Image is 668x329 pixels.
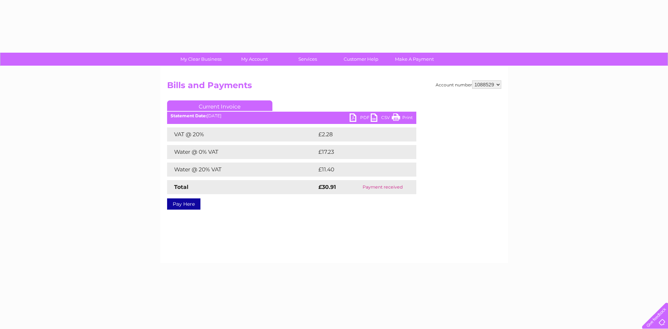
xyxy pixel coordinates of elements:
[385,53,443,66] a: Make A Payment
[317,127,400,142] td: £2.28
[167,113,416,118] div: [DATE]
[371,113,392,124] a: CSV
[436,80,501,89] div: Account number
[167,100,272,111] a: Current Invoice
[167,145,317,159] td: Water @ 0% VAT
[279,53,337,66] a: Services
[317,145,401,159] td: £17.23
[332,53,390,66] a: Customer Help
[349,180,416,194] td: Payment received
[174,184,189,190] strong: Total
[392,113,413,124] a: Print
[167,127,317,142] td: VAT @ 20%
[225,53,283,66] a: My Account
[317,163,401,177] td: £11.40
[318,184,336,190] strong: £30.91
[167,198,200,210] a: Pay Here
[350,113,371,124] a: PDF
[171,113,207,118] b: Statement Date:
[167,80,501,94] h2: Bills and Payments
[167,163,317,177] td: Water @ 20% VAT
[172,53,230,66] a: My Clear Business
